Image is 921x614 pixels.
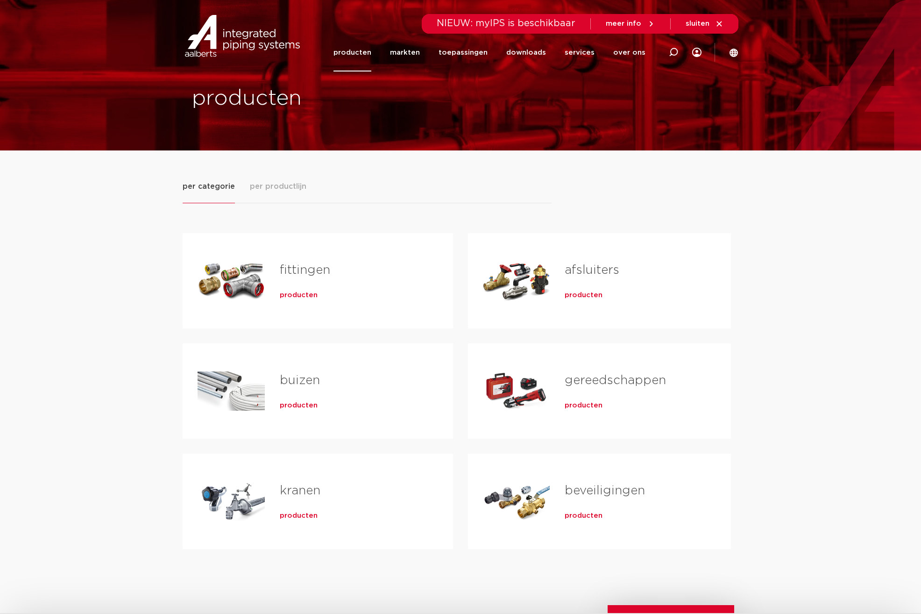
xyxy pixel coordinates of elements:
[565,291,602,300] a: producten
[686,20,709,27] span: sluiten
[565,374,666,386] a: gereedschappen
[565,511,602,521] a: producten
[506,34,546,71] a: downloads
[280,511,318,521] a: producten
[192,84,456,114] h1: producten
[333,34,371,71] a: producten
[280,374,320,386] a: buizen
[437,19,575,28] span: NIEUW: myIPS is beschikbaar
[613,34,645,71] a: over ons
[606,20,641,27] span: meer info
[565,401,602,410] a: producten
[280,485,320,497] a: kranen
[280,401,318,410] a: producten
[250,181,306,192] span: per productlijn
[686,20,723,28] a: sluiten
[333,34,645,71] nav: Menu
[565,485,645,497] a: beveiligingen
[390,34,420,71] a: markten
[565,34,595,71] a: services
[280,291,318,300] a: producten
[692,34,701,71] div: my IPS
[565,264,619,276] a: afsluiters
[280,264,330,276] a: fittingen
[183,181,235,192] span: per categorie
[439,34,488,71] a: toepassingen
[606,20,655,28] a: meer info
[183,180,738,564] div: Tabs. Open items met enter of spatie, sluit af met escape en navigeer met de pijltoetsen.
